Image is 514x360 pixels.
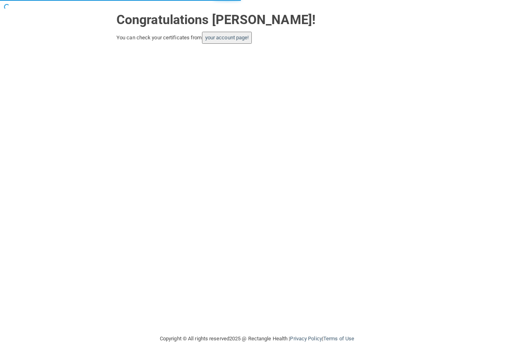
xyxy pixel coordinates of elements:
a: your account page! [205,35,249,41]
a: Privacy Policy [290,336,322,342]
strong: Congratulations [PERSON_NAME]! [116,12,316,27]
button: your account page! [202,32,252,44]
a: Terms of Use [323,336,354,342]
div: You can check your certificates from [116,32,398,44]
div: Copyright © All rights reserved 2025 @ Rectangle Health | | [110,326,404,352]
